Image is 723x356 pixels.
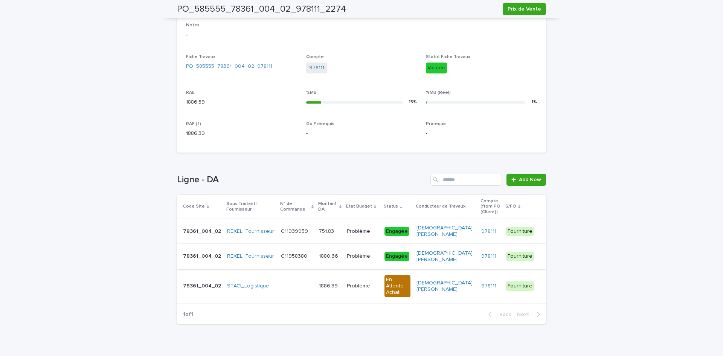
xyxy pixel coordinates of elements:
p: Code Site [183,202,205,211]
span: Next [517,312,534,317]
a: STACI_Logistique [227,283,269,289]
p: N° de Commande [280,200,310,214]
tr: 78361_004_0278361_004_02 STACI_Logistique -- 1886.391886.39 ProblèmeProblème En Attente Achat[DEM... [177,269,546,303]
a: Add New [506,174,546,186]
p: - [186,31,537,39]
h2: PO_585555_78361_004_02_978111_2274 [177,4,346,15]
div: 1 % [531,98,537,106]
span: Notes [186,23,200,28]
button: Next [514,311,546,318]
p: Problème [347,281,372,289]
span: %MB [306,90,317,95]
a: REXEL_Fournisseur [227,253,274,260]
tr: 78361_004_0278361_004_02 REXEL_Fournisseur C11939959C11939959 751.83751.83 ProblèmeProblème Engag... [177,219,546,244]
div: Fourniture [506,227,534,236]
tr: 78361_004_0278361_004_02 REXEL_Fournisseur C11958380C11958380 1880.661880.66 ProblèmeProblème Eng... [177,244,546,269]
input: Search [430,174,502,186]
p: Etat Budget [346,202,372,211]
span: Prérequis [426,122,447,126]
p: 751.83 [319,227,336,235]
p: Compte (from PO (Client)) [480,197,501,216]
div: Engagée [384,227,409,236]
a: [DEMOGRAPHIC_DATA][PERSON_NAME] [416,280,475,293]
p: 1886.39 [186,98,297,106]
span: Prix de Vente [508,5,541,13]
p: Sous Traitant | Fournisseur [226,200,276,214]
span: RAE [186,90,195,95]
span: RAE (f) [186,122,201,126]
p: 78361_004_02 [183,252,223,260]
p: Problème [347,227,372,235]
div: Fourniture [506,281,534,291]
p: 1 of 1 [177,305,199,324]
span: Go Prérequis [306,122,334,126]
p: 78361_004_02 [183,227,223,235]
div: Validée [426,63,447,73]
p: 1886.39 [319,281,339,289]
a: 978111 [481,253,496,260]
p: 1880.66 [319,252,340,260]
p: - [306,130,417,138]
a: 978111 [309,64,324,72]
span: Compte [306,55,324,59]
p: Problème [347,252,372,260]
p: Status [384,202,398,211]
button: Prix de Vente [503,3,546,15]
p: - [426,130,537,138]
div: Engagée [384,252,409,261]
a: 978111 [481,283,496,289]
span: Fiche Travaux [186,55,215,59]
span: Back [495,312,511,317]
a: 978111 [481,228,496,235]
span: %MB (Réel) [426,90,451,95]
div: Fourniture [506,252,534,261]
p: C11939959 [281,227,310,235]
p: C11958380 [281,252,309,260]
p: 1886.39 [186,130,297,138]
p: 78361_004_02 [183,281,223,289]
span: Add New [519,177,541,182]
h1: Ligne - DA [177,174,427,185]
a: REXEL_Fournisseur [227,228,274,235]
div: 15 % [409,98,417,106]
a: PO_585555_78361_004_02_978111 [186,63,272,70]
p: S/FO [505,202,516,211]
button: Back [482,311,514,318]
div: En Attente Achat [384,275,410,297]
a: [DEMOGRAPHIC_DATA][PERSON_NAME] [416,250,475,263]
span: Statut Fiche Travaux [426,55,470,59]
p: Montant DA [318,200,337,214]
p: - [281,281,284,289]
a: [DEMOGRAPHIC_DATA][PERSON_NAME] [416,225,475,238]
p: Conducteur de Travaux [416,202,465,211]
